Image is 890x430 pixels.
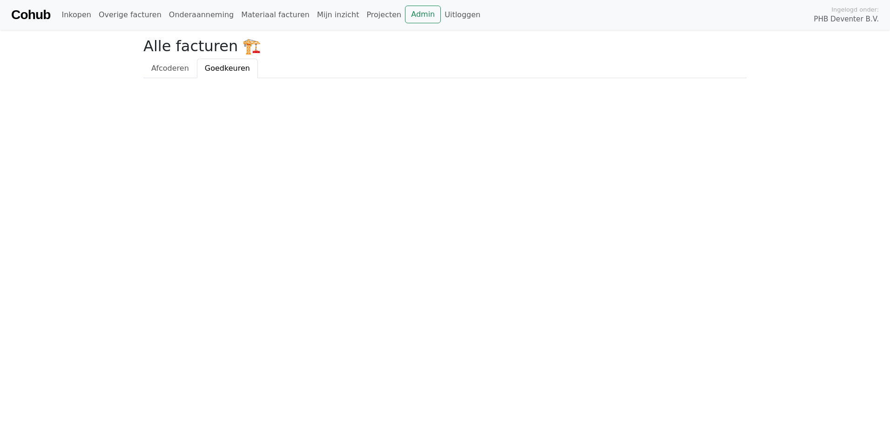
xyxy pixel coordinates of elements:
[205,64,250,73] span: Goedkeuren
[831,5,879,14] span: Ingelogd onder:
[363,6,405,24] a: Projecten
[814,14,879,25] span: PHB Deventer B.V.
[197,59,258,78] a: Goedkeuren
[143,59,197,78] a: Afcoderen
[143,37,747,55] h2: Alle facturen 🏗️
[58,6,94,24] a: Inkopen
[165,6,237,24] a: Onderaanneming
[151,64,189,73] span: Afcoderen
[11,4,50,26] a: Cohub
[441,6,484,24] a: Uitloggen
[95,6,165,24] a: Overige facturen
[405,6,441,23] a: Admin
[237,6,313,24] a: Materiaal facturen
[313,6,363,24] a: Mijn inzicht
